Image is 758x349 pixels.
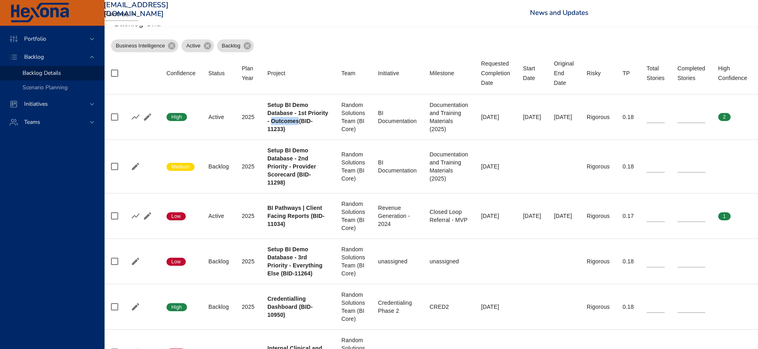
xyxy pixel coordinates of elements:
[166,68,195,78] div: Sort
[341,68,355,78] div: Sort
[587,68,610,78] span: Risky
[481,303,510,311] div: [DATE]
[18,100,54,108] span: Initiatives
[166,68,195,78] div: Confidence
[378,299,417,315] div: Credentialing Phase 2
[166,113,187,121] span: High
[208,68,229,78] span: Status
[217,42,245,50] span: Backlog
[242,212,255,220] div: 2025
[166,258,186,265] span: Low
[718,64,747,83] div: High Confidence
[378,68,417,78] span: Initiative
[587,162,610,170] div: Rigorous
[622,257,634,265] div: 0.18
[429,68,454,78] div: Milestone
[481,113,510,121] div: [DATE]
[481,212,510,220] div: [DATE]
[208,303,229,311] div: Backlog
[678,64,705,83] div: Completed Stories
[587,257,610,265] div: Rigorous
[587,212,610,220] div: Rigorous
[378,158,417,174] div: BI Documentation
[647,64,665,83] div: Total Stories
[267,68,286,78] div: Sort
[587,113,610,121] div: Rigorous
[166,304,187,311] span: High
[622,162,634,170] div: 0.18
[429,68,454,78] div: Sort
[378,257,417,265] div: unassigned
[242,64,255,83] div: Plan Year
[166,213,186,220] span: Low
[622,68,634,78] span: TP
[587,68,601,78] div: Risky
[378,109,417,125] div: BI Documentation
[267,147,316,186] b: Setup BI Demo Database - 2nd Priority - Provider Scorecard (BID-11298)
[378,68,399,78] div: Initiative
[523,64,541,83] div: Start Date
[208,113,229,121] div: Active
[647,64,665,83] div: Sort
[378,68,399,78] div: Sort
[341,200,365,232] div: Random Solutions Team (BI Core)
[111,42,170,50] span: Business Intelligence
[129,210,142,222] button: Show Burnup
[142,210,154,222] button: Edit Project Details
[208,68,225,78] div: Sort
[622,68,630,78] div: Sort
[18,118,47,126] span: Teams
[718,64,747,83] div: Sort
[554,59,574,88] div: Original End Date
[267,68,329,78] span: Project
[129,255,142,267] button: Edit Project Details
[554,59,574,88] div: Sort
[10,3,70,23] img: Hexona
[718,213,731,220] span: 1
[129,111,142,123] button: Show Burnup
[481,59,510,88] div: Sort
[166,163,195,170] span: Medium
[429,68,468,78] span: Milestone
[341,101,365,133] div: Random Solutions Team (BI Core)
[23,69,61,77] span: Backlog Details
[111,39,178,52] div: Business Intelligence
[208,68,225,78] div: Status
[622,113,634,121] div: 0.18
[481,59,510,88] div: Requested Completion Date
[587,68,601,78] div: Sort
[523,113,541,121] div: [DATE]
[181,42,205,50] span: Active
[429,208,468,224] div: Closed Loop Referral - MVP
[429,101,468,133] div: Documentation and Training Materials (2025)
[587,303,610,311] div: Rigorous
[242,113,255,121] div: 2025
[341,68,365,78] span: Team
[341,245,365,277] div: Random Solutions Team (BI Core)
[622,212,634,220] div: 0.17
[208,162,229,170] div: Backlog
[341,150,365,183] div: Random Solutions Team (BI Core)
[429,303,468,311] div: CRED2
[142,111,154,123] button: Edit Project Details
[378,204,417,228] div: Revenue Generation - 2024
[429,150,468,183] div: Documentation and Training Materials (2025)
[554,212,574,220] div: [DATE]
[530,8,588,17] a: News and Updates
[242,257,255,265] div: 2025
[554,113,574,121] div: [DATE]
[242,162,255,170] div: 2025
[23,84,68,91] span: Scenario Planning
[242,303,255,311] div: 2025
[622,68,630,78] div: TP
[208,257,229,265] div: Backlog
[267,205,325,227] b: BI Pathways | Client Facing Reports (BID-11034)
[481,162,510,170] div: [DATE]
[267,68,286,78] div: Project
